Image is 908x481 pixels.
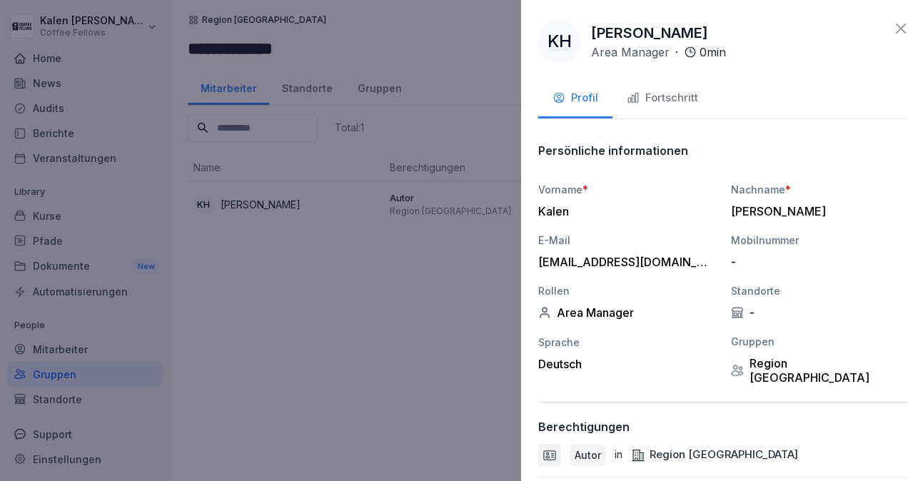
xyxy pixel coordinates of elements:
[553,90,598,106] div: Profil
[538,305,717,320] div: Area Manager
[731,204,902,218] div: [PERSON_NAME]
[538,420,630,434] p: Berechtigungen
[538,143,688,158] p: Persönliche informationen
[591,44,670,61] p: Area Manager
[575,447,601,462] p: Autor
[538,335,717,350] div: Sprache
[627,90,698,106] div: Fortschritt
[612,80,712,118] button: Fortschritt
[538,20,581,63] div: KH
[538,182,717,197] div: Vorname
[615,447,622,463] p: in
[591,22,708,44] p: [PERSON_NAME]
[538,233,717,248] div: E-Mail
[700,44,726,61] p: 0 min
[538,80,612,118] button: Profil
[538,204,710,218] div: Kalen
[731,255,902,269] div: -
[591,44,726,61] div: ·
[538,255,710,269] div: [EMAIL_ADDRESS][DOMAIN_NAME]
[631,447,798,463] div: Region [GEOGRAPHIC_DATA]
[538,357,717,371] div: Deutsch
[538,283,717,298] div: Rollen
